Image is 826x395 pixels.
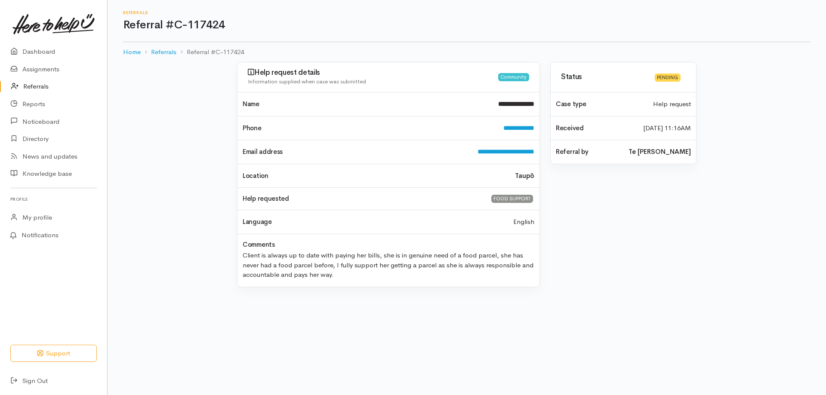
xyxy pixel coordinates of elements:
div: English [508,217,539,227]
h4: Referral by [556,148,618,156]
h4: Location [243,172,505,180]
span: Information supplied when case was submitted [248,78,366,85]
h4: Case type [556,101,643,108]
h3: Status [561,73,650,81]
div: Pending [655,73,681,82]
h3: Help request details [248,68,498,77]
nav: breadcrumb [123,42,811,62]
h6: Profile [10,193,97,205]
div: Community [498,73,529,81]
div: Client is always up to date with paying her bills, she is in genuine need of a food parcel, she h... [237,248,539,280]
h4: Language [243,218,272,226]
h4: Help requested [243,195,480,202]
h4: Name [243,101,488,108]
h4: Received [556,125,633,132]
a: Referrals [151,47,176,57]
b: Taupō [515,171,534,181]
h4: Email address [243,148,467,156]
div: Help request [648,99,696,109]
h1: Referral #C-117424 [123,19,811,31]
a: Home [123,47,141,57]
div: FOOD SUPPORT [491,195,533,203]
li: Referral #C-117424 [176,47,244,57]
h4: Comments [243,241,275,248]
time: [DATE] 11:16AM [643,123,691,133]
h6: Referrals [123,10,811,15]
b: Te [PERSON_NAME] [629,147,691,157]
h4: Phone [243,125,493,132]
button: Support [10,345,97,362]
